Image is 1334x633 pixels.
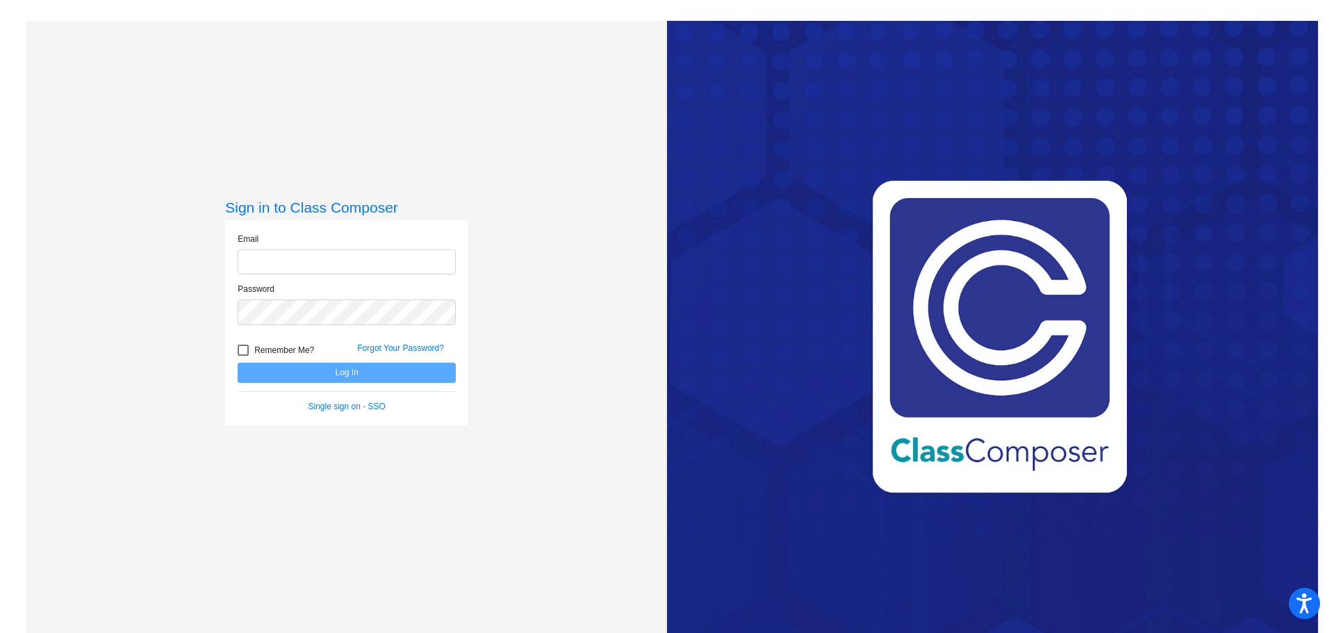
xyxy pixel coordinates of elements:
h3: Sign in to Class Composer [225,199,468,216]
button: Log In [238,363,456,383]
span: Remember Me? [254,342,314,359]
label: Password [238,283,274,295]
a: Forgot Your Password? [357,343,444,353]
label: Email [238,233,258,245]
a: Single sign on - SSO [308,402,386,411]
